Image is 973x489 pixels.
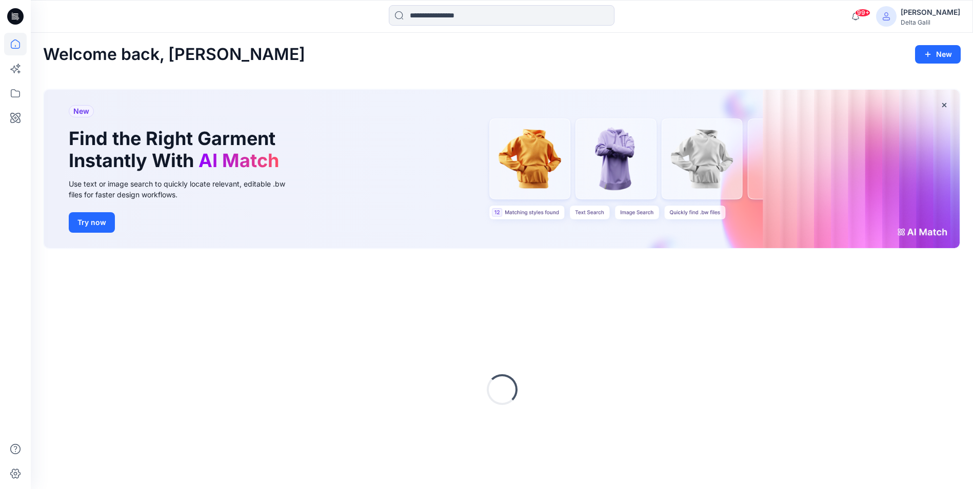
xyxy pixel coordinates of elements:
[69,212,115,233] button: Try now
[43,45,305,64] h2: Welcome back, [PERSON_NAME]
[882,12,890,21] svg: avatar
[901,6,960,18] div: [PERSON_NAME]
[915,45,961,64] button: New
[73,105,89,117] span: New
[901,18,960,26] div: Delta Galil
[69,178,300,200] div: Use text or image search to quickly locate relevant, editable .bw files for faster design workflows.
[855,9,870,17] span: 99+
[69,128,284,172] h1: Find the Right Garment Instantly With
[198,149,279,172] span: AI Match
